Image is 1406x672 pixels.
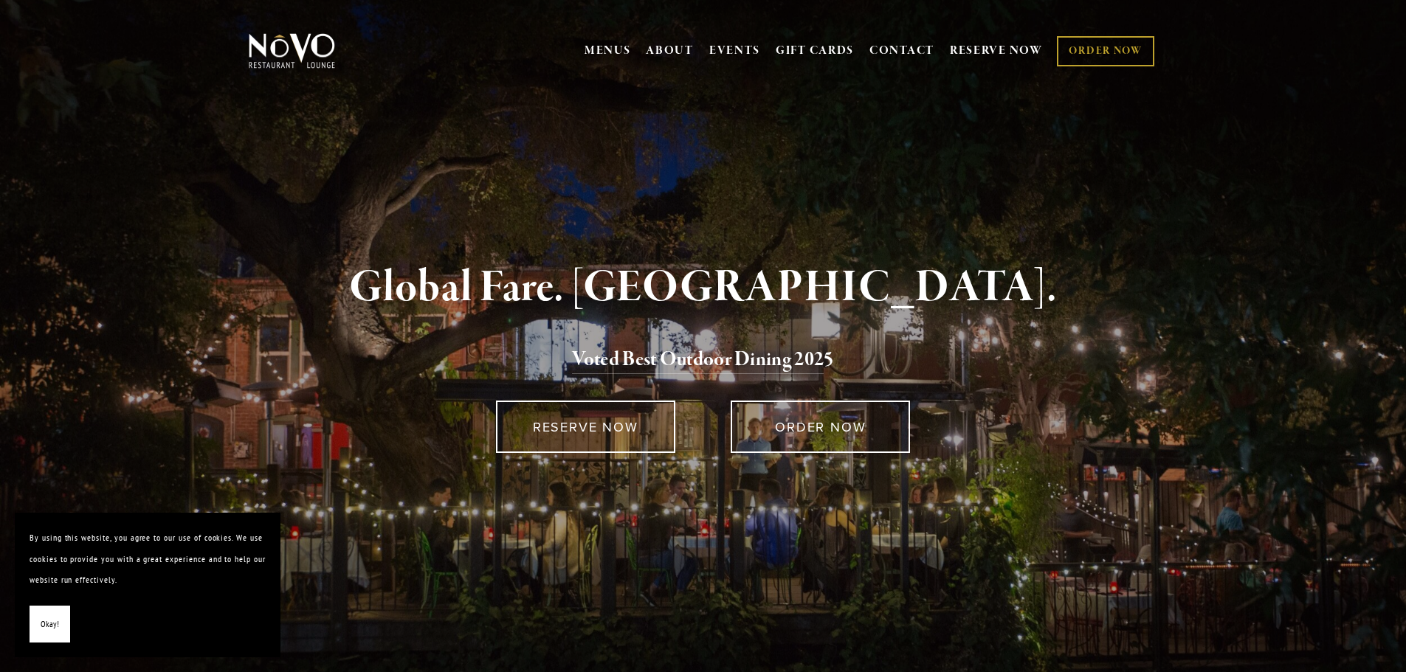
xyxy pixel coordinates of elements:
[709,44,760,58] a: EVENTS
[273,344,1134,375] h2: 5
[869,37,934,65] a: CONTACT
[349,260,1057,316] strong: Global Fare. [GEOGRAPHIC_DATA].
[496,401,675,453] a: RESERVE NOW
[246,32,338,69] img: Novo Restaurant &amp; Lounge
[572,347,824,375] a: Voted Best Outdoor Dining 202
[1057,36,1154,66] a: ORDER NOW
[731,401,910,453] a: ORDER NOW
[41,614,59,635] span: Okay!
[646,44,694,58] a: ABOUT
[776,37,854,65] a: GIFT CARDS
[30,527,266,591] p: By using this website, you agree to our use of cookies. We use cookies to provide you with a grea...
[15,513,280,657] section: Cookie banner
[585,44,631,58] a: MENUS
[30,606,70,643] button: Okay!
[950,37,1043,65] a: RESERVE NOW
